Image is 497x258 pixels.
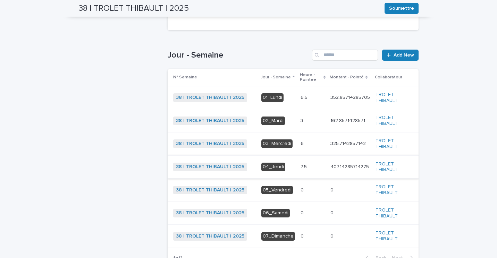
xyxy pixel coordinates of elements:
p: 0 [301,186,305,193]
a: 38 | TROLET THIBAULT | 2025 [176,187,244,193]
p: 325.7142857142 [330,139,367,147]
a: Add New [382,50,419,61]
div: 07_Dimanche [261,232,295,241]
p: 7.5 [301,163,308,170]
p: 0 [330,209,335,216]
tr: 38 | TROLET THIBAULT | 2025 03_Mercredi66 325.7142857142325.7142857142 TROLET THIBAULT [168,132,419,155]
tr: 38 | TROLET THIBAULT | 2025 04_Jeudi7.57.5 407.14285714275407.14285714275 TROLET THIBAULT [168,155,419,179]
p: N° Semaine [173,74,197,81]
a: TROLET THIBAULT [376,92,407,104]
span: Add New [394,53,414,58]
div: 03_Mercredi [261,139,293,148]
a: 38 | TROLET THIBAULT | 2025 [176,210,244,216]
p: 0 [301,209,305,216]
p: 407.14285714275 [330,163,370,170]
p: 0 [330,186,335,193]
p: 0 [301,232,305,239]
a: 38 | TROLET THIBAULT | 2025 [176,164,244,170]
tr: 38 | TROLET THIBAULT | 2025 07_Dimanche00 00 TROLET THIBAULT [168,225,419,248]
div: 02_Mardi [261,117,285,125]
tr: 38 | TROLET THIBAULT | 2025 06_Samedi00 00 TROLET THIBAULT [168,201,419,225]
span: Soumettre [389,5,414,12]
p: 6 [301,139,305,147]
tr: 38 | TROLET THIBAULT | 2025 02_Mardi33 162.8571428571162.8571428571 TROLET THIBAULT [168,109,419,132]
input: Search [312,50,378,61]
a: 38 | TROLET THIBAULT | 2025 [176,233,244,239]
a: TROLET THIBAULT [376,230,407,242]
p: 6.5 [301,93,309,101]
p: Collaborateur [375,74,402,81]
tr: 38 | TROLET THIBAULT | 2025 05_Vendredi00 00 TROLET THIBAULT [168,179,419,202]
div: 05_Vendredi [261,186,293,195]
p: Heure - Pointée [300,71,322,84]
a: TROLET THIBAULT [376,138,407,150]
p: 0 [330,232,335,239]
a: 38 | TROLET THIBAULT | 2025 [176,118,244,124]
a: 38 | TROLET THIBAULT | 2025 [176,141,244,147]
h1: Jour - Semaine [168,50,309,60]
div: 01_Lundi [261,93,284,102]
p: 3 [301,117,305,124]
div: 04_Jeudi [261,163,285,171]
p: 352.85714285705 [330,93,371,101]
tr: 38 | TROLET THIBAULT | 2025 01_Lundi6.56.5 352.85714285705352.85714285705 TROLET THIBAULT [168,86,419,109]
a: 38 | TROLET THIBAULT | 2025 [176,95,244,101]
div: 06_Samedi [261,209,290,217]
p: 162.8571428571 [330,117,367,124]
a: TROLET THIBAULT [376,161,407,173]
a: TROLET THIBAULT [376,207,407,219]
p: Jour - Semaine [261,74,291,81]
a: TROLET THIBAULT [376,115,407,127]
h2: 38 | TROLET THIBAULT | 2025 [78,3,189,14]
button: Soumettre [385,3,419,14]
p: Montant - Pointé [330,74,364,81]
a: TROLET THIBAULT [376,184,407,196]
